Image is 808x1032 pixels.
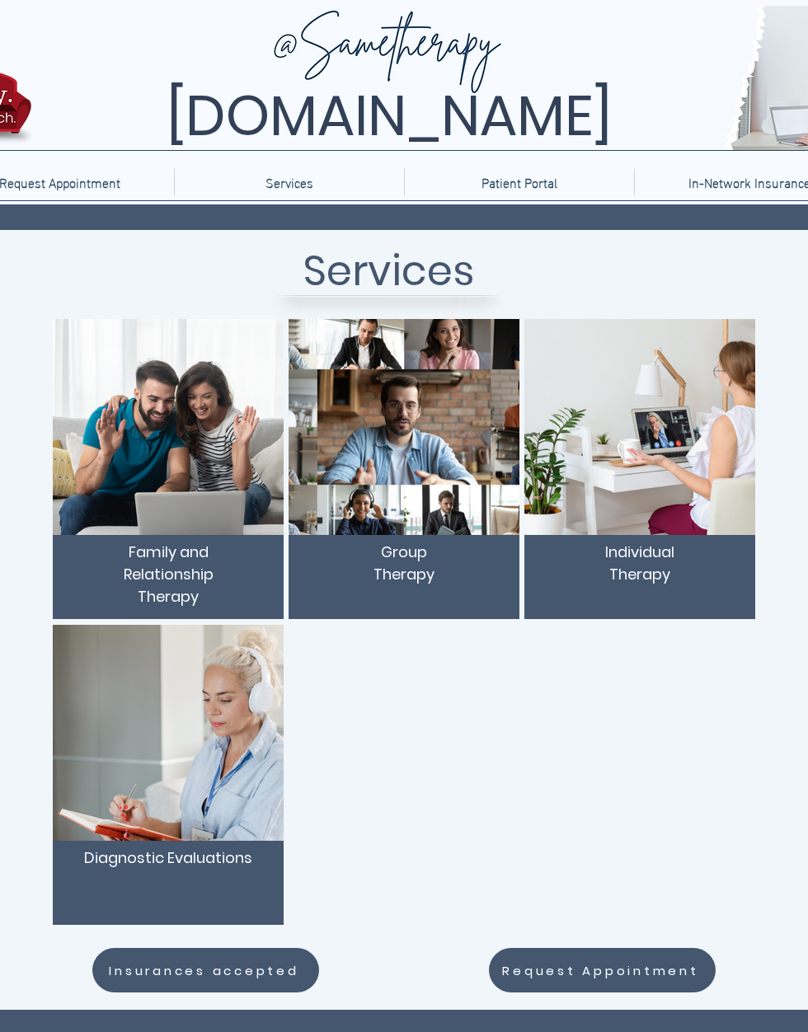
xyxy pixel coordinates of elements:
span: Request Appointment [502,961,698,980]
p: Services [257,169,322,195]
img: TelebehavioralHealth.US [53,625,284,841]
img: TelebehavioralHealth.US [53,319,284,535]
span: Insurances accepted [109,961,298,980]
a: Patient Portal [404,169,634,195]
div: Services [174,169,404,195]
span: Group Therapy [373,542,435,584]
img: TelebehavioralHealth.US [524,319,755,535]
span: Individual Therapy [605,542,674,584]
span: [DOMAIN_NAME] [167,77,612,155]
a: Request Appointment [489,948,716,992]
p: Patient Portal [473,169,566,195]
img: TelebehavioralHealth.US [289,319,519,535]
h1: Services [15,240,763,303]
span: Diagnostic Evaluations [84,847,252,868]
a: Insurances accepted [92,948,319,992]
span: Family and Relationship Therapy [124,542,214,607]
